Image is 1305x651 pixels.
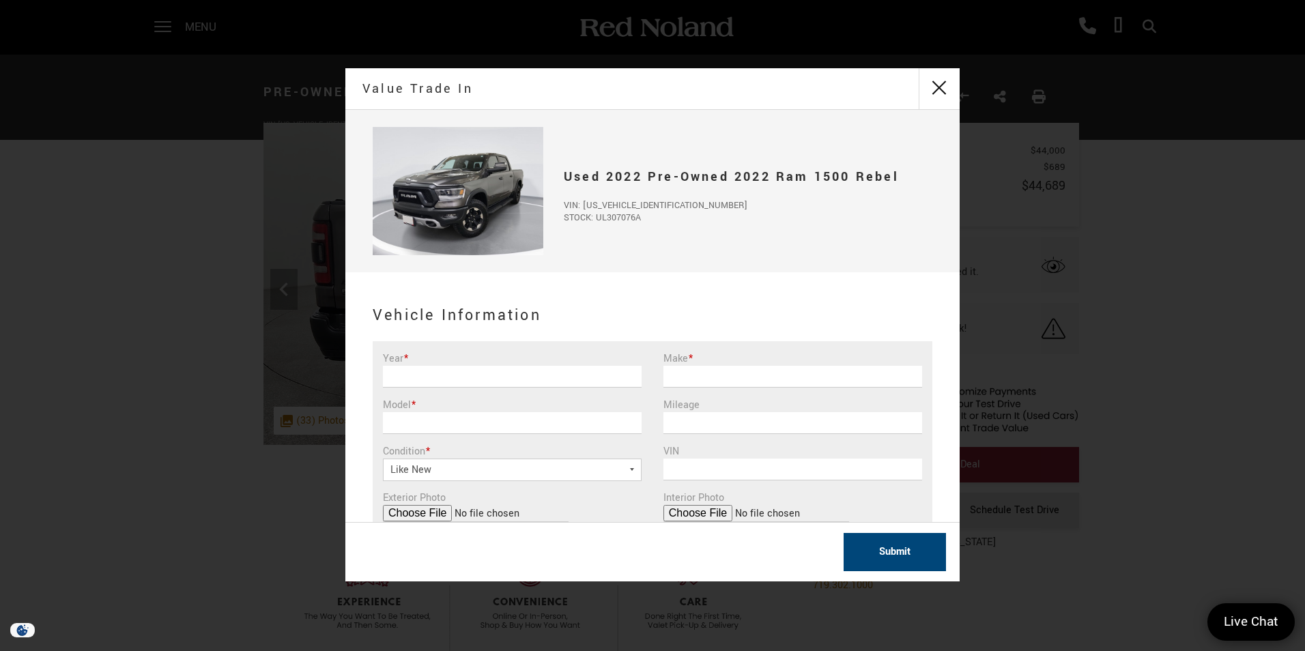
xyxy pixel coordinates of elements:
h2: Used 2022 Pre-Owned 2022 Ram 1500 Rebel [564,158,932,196]
label: Make [663,351,693,366]
img: 2022 Ram 1500 Rebel [373,127,543,255]
section: Click to Open Cookie Consent Modal [7,623,38,637]
button: Submit [844,533,946,571]
h2: Vehicle Information [373,296,932,334]
span: Live Chat [1217,613,1285,631]
span: STOCK: UL307076A [564,212,932,224]
label: VIN [663,444,679,459]
img: Opt-Out Icon [7,623,38,637]
label: Year [383,351,408,366]
button: close [919,68,960,109]
span: VIN: [US_VEHICLE_IDENTIFICATION_NUMBER] [564,199,932,212]
label: Condition [383,444,430,459]
label: Exterior Photo [383,491,446,505]
h2: Value Trade In [362,70,473,108]
label: Interior Photo [663,491,724,505]
a: Live Chat [1207,603,1295,641]
label: Model [383,398,416,412]
label: Mileage [663,398,700,412]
